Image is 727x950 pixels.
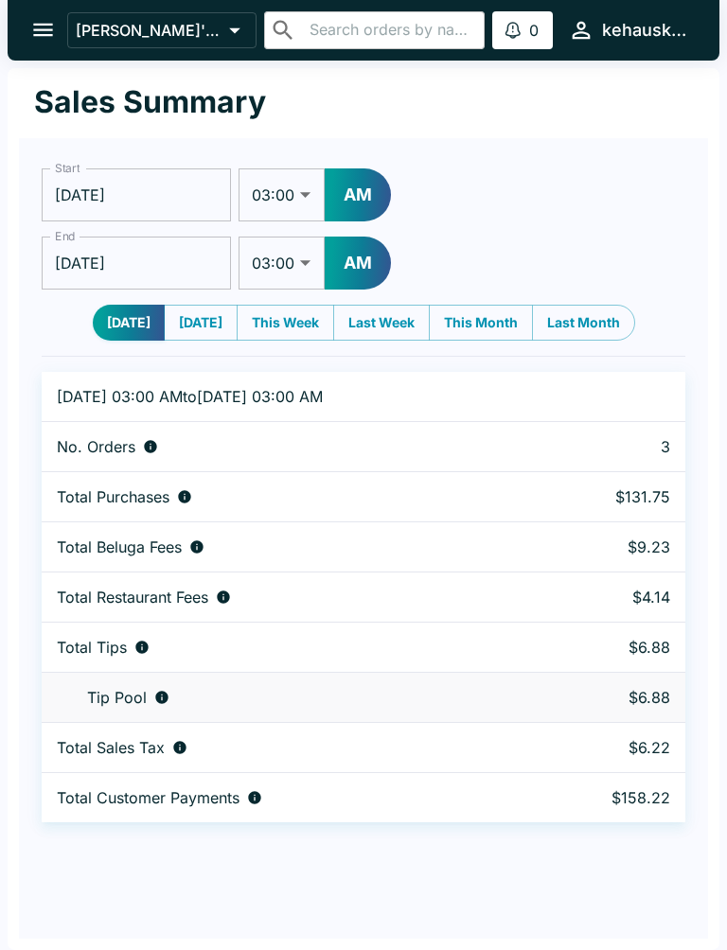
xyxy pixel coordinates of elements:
button: [PERSON_NAME]'s Kitchen [67,12,257,48]
p: 0 [529,21,539,40]
p: $9.23 [552,537,670,556]
div: Fees paid by diners to Beluga [57,537,522,556]
p: 3 [552,437,670,456]
div: Fees paid by diners to restaurant [57,588,522,607]
p: $6.88 [552,688,670,707]
h1: Sales Summary [34,83,266,121]
div: Number of orders placed [57,437,522,456]
p: $158.22 [552,788,670,807]
p: Total Purchases [57,487,169,506]
button: AM [325,237,391,290]
label: Start [55,160,80,176]
div: Aggregate order subtotals [57,487,522,506]
div: Tips unclaimed by a waiter [57,688,522,707]
div: Combined individual and pooled tips [57,638,522,657]
input: Choose date, selected date is Sep 14, 2025 [42,237,231,290]
button: This Week [237,305,334,341]
p: Total Sales Tax [57,738,165,757]
p: $6.22 [552,738,670,757]
p: $131.75 [552,487,670,506]
p: [PERSON_NAME]'s Kitchen [76,21,222,40]
button: This Month [429,305,533,341]
button: kehauskitchen [560,9,697,50]
input: Choose date, selected date is Sep 13, 2025 [42,168,231,221]
p: Tip Pool [87,688,147,707]
button: Last Month [532,305,635,341]
button: Last Week [333,305,430,341]
button: [DATE] [93,305,165,341]
p: $6.88 [552,638,670,657]
p: No. Orders [57,437,135,456]
div: Sales tax paid by diners [57,738,522,757]
p: Total Tips [57,638,127,657]
p: Total Customer Payments [57,788,239,807]
input: Search orders by name or phone number [304,17,477,44]
p: [DATE] 03:00 AM to [DATE] 03:00 AM [57,387,522,406]
p: $4.14 [552,588,670,607]
button: AM [325,168,391,221]
button: open drawer [19,6,67,54]
label: End [55,228,76,244]
div: kehauskitchen [602,19,689,42]
p: Total Beluga Fees [57,537,182,556]
div: Total amount paid for orders by diners [57,788,522,807]
p: Total Restaurant Fees [57,588,208,607]
button: [DATE] [164,305,238,341]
